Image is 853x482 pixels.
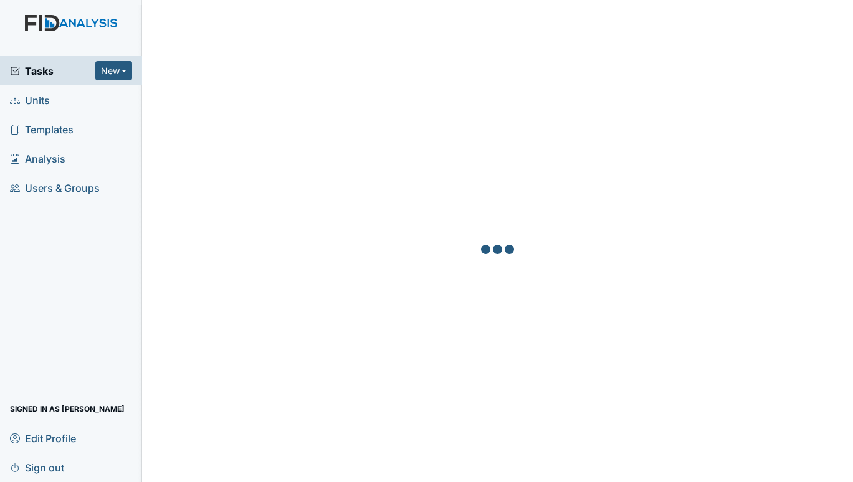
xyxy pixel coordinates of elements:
span: Units [10,90,50,110]
button: New [95,61,133,80]
a: Tasks [10,64,95,78]
span: Analysis [10,149,65,168]
span: Sign out [10,458,64,477]
span: Edit Profile [10,428,76,448]
span: Signed in as [PERSON_NAME] [10,399,125,418]
span: Templates [10,120,74,139]
span: Users & Groups [10,178,100,197]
